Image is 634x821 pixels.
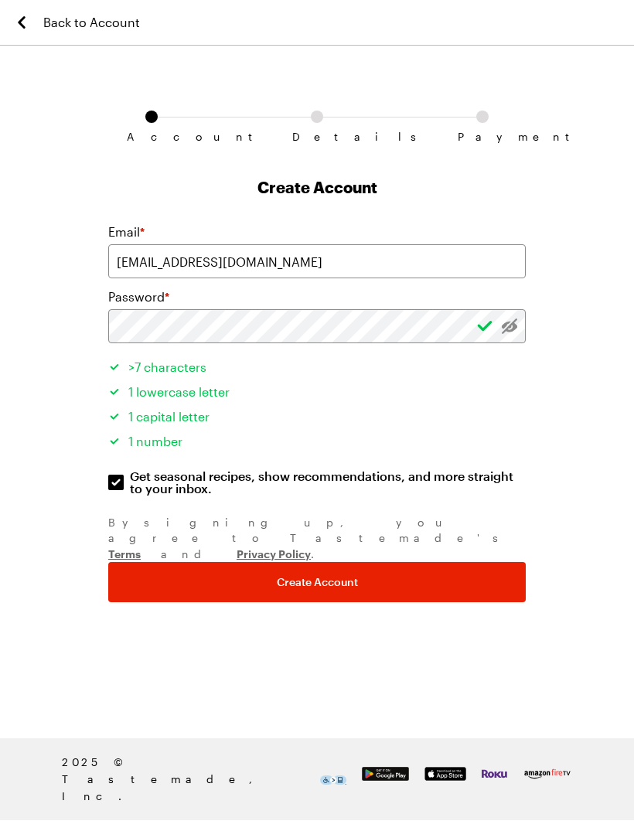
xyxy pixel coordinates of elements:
[108,223,145,242] label: Email
[424,768,466,782] img: App Store
[523,768,572,782] img: Amazon Fire TV
[237,547,311,561] a: Privacy Policy
[362,768,409,792] a: Google Play
[43,14,140,32] span: Back to Account
[130,471,527,496] span: Get seasonal recipes, show recommendations, and more straight to your inbox.
[128,360,206,375] span: >7 characters
[108,475,124,491] input: Get seasonal recipes, show recommendations, and more straight to your inbox.
[482,768,508,782] img: Roku
[523,768,572,792] a: Amazon Fire TV
[128,410,210,424] span: 1 capital letter
[458,131,507,144] span: Payment
[108,288,169,307] label: Password
[482,768,508,792] a: Roku
[128,385,230,400] span: 1 lowercase letter
[320,772,346,789] a: This icon serves as a link to download the Level Access assistive technology app for individuals ...
[320,776,346,785] img: This icon serves as a link to download the Level Access assistive technology app for individuals ...
[62,755,320,806] span: 2025 © Tastemade, Inc.
[127,131,176,144] span: Account
[108,111,526,131] ol: Subscription checkout form navigation
[292,131,342,144] span: Details
[424,768,466,792] a: App Store
[108,516,526,563] div: By signing up , you agree to Tastemade's and .
[277,575,358,591] span: Create Account
[108,563,526,603] button: Create Account
[362,768,409,782] img: Google Play
[108,547,141,561] a: Terms
[128,434,182,449] span: 1 number
[108,177,526,199] h1: Create Account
